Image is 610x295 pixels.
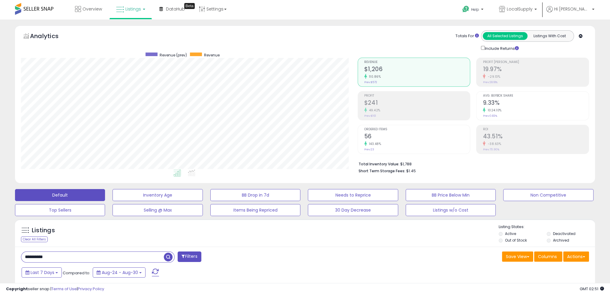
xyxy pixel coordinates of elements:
button: Inventory Age [113,189,203,201]
span: Revenue (prev) [160,53,187,58]
div: Include Returns [476,45,526,52]
small: Prev: 70.90% [483,148,499,151]
span: Revenue [364,61,470,64]
span: 2025-09-7 02:51 GMT [580,286,604,292]
button: Save View [502,251,533,262]
label: Out of Stock [505,238,527,243]
button: Top Sellers [15,204,105,216]
small: -29.13% [485,74,500,79]
li: $1,788 [359,160,584,167]
span: Columns [538,254,557,260]
h2: 9.33% [483,99,589,107]
button: Non Competitive [503,189,593,201]
a: Help [458,1,489,20]
button: BB Price Below Min [406,189,496,201]
span: Ordered Items [364,128,470,131]
h5: Listings [32,226,55,235]
span: Revenue [204,53,220,58]
label: Active [505,231,516,236]
label: Archived [553,238,569,243]
h2: $1,206 [364,66,470,74]
span: Listings [125,6,141,12]
span: Last 7 Days [31,269,54,275]
strong: Copyright [6,286,28,292]
button: Aug-24 - Aug-30 [93,267,146,278]
span: DataHub [166,6,185,12]
span: LocalSupply [507,6,533,12]
span: Compared to: [63,270,90,276]
span: Aug-24 - Aug-30 [102,269,138,275]
button: Listings With Cost [527,32,572,40]
small: 1024.10% [485,108,501,113]
small: Prev: 0.83% [483,114,497,118]
div: seller snap | | [6,286,104,292]
span: Profit [PERSON_NAME] [483,61,589,64]
a: Privacy Policy [78,286,104,292]
h2: 19.97% [483,66,589,74]
span: ROI [483,128,589,131]
h2: $241 [364,99,470,107]
button: Last 7 Days [22,267,62,278]
small: Prev: $161 [364,114,376,118]
span: $1.45 [406,168,416,174]
button: Columns [534,251,562,262]
b: Short Term Storage Fees: [359,168,405,173]
a: Hi [PERSON_NAME] [546,6,594,20]
button: 30 Day Decrease [308,204,398,216]
button: Filters [178,251,201,262]
h2: 56 [364,133,470,141]
small: -38.63% [485,142,501,146]
small: Prev: 23 [364,148,374,151]
h2: 43.51% [483,133,589,141]
div: Tooltip anchor [184,3,195,9]
i: Get Help [462,5,470,13]
label: Deactivated [553,231,575,236]
p: Listing States: [499,224,595,230]
span: Avg. Buybox Share [483,94,589,98]
button: Listings w/o Cost [406,204,496,216]
span: Help [471,7,479,12]
small: Prev: $572 [364,80,377,84]
button: Default [15,189,105,201]
button: Items Being Repriced [210,204,300,216]
div: Clear All Filters [21,236,48,242]
b: Total Inventory Value: [359,161,399,167]
span: Profit [364,94,470,98]
button: Selling @ Max [113,204,203,216]
small: 49.42% [367,108,380,113]
small: Prev: 28.18% [483,80,497,84]
button: Needs to Reprice [308,189,398,201]
span: Hi [PERSON_NAME] [554,6,590,12]
button: BB Drop in 7d [210,189,300,201]
button: All Selected Listings [483,32,527,40]
a: Terms of Use [51,286,77,292]
h5: Analytics [30,32,70,42]
small: 143.48% [367,142,381,146]
div: Totals For [455,33,479,39]
small: 110.86% [367,74,381,79]
span: Overview [83,6,102,12]
button: Actions [563,251,589,262]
